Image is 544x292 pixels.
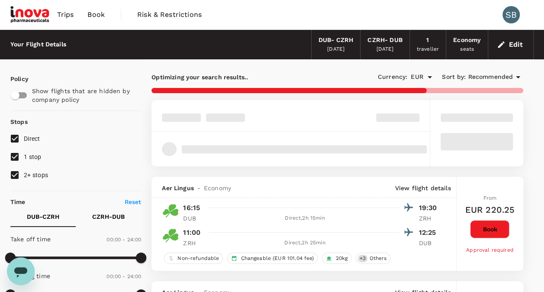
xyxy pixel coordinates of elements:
[27,212,59,221] p: DUB - CZRH
[10,40,66,49] div: Your Flight Details
[495,38,526,52] button: Edit
[10,198,26,206] p: Time
[319,36,353,45] div: DUB - CZRH
[460,45,474,54] div: seats
[419,239,441,247] p: DUB
[106,273,141,279] span: 00:00 - 24:00
[106,237,141,243] span: 00:00 - 24:00
[358,255,367,262] span: + 3
[137,10,202,20] span: Risk & Restrictions
[366,255,390,262] span: Others
[210,214,399,223] div: Direct , 2h 15min
[183,239,205,247] p: ZRH
[210,239,399,247] div: Direct , 2h 25min
[367,36,402,45] div: CZRH - DUB
[7,257,35,285] iframe: Button to launch messaging window
[470,220,509,238] button: Book
[424,71,436,83] button: Open
[442,72,466,82] span: Sort by :
[10,235,51,243] p: Take off time
[10,118,28,125] strong: Stops
[419,214,441,223] p: ZRH
[183,227,200,238] p: 11:00
[10,75,18,83] p: Policy
[125,198,142,206] p: Reset
[327,45,344,54] div: [DATE]
[356,253,390,264] div: +3Others
[419,203,441,213] p: 19:30
[468,72,513,82] span: Recommended
[57,10,74,20] span: Trips
[466,247,514,253] span: Approval required
[151,73,337,81] p: Optimizing your search results..
[465,203,515,217] h6: EUR 220.25
[24,172,48,178] span: 2+ stops
[183,214,205,223] p: DUB
[237,255,317,262] span: Changeable (EUR 101.04 fee)
[417,45,439,54] div: traveller
[332,255,351,262] span: 20kg
[502,6,520,23] div: SB
[194,184,204,192] span: -
[92,212,125,221] p: CZRH - DUB
[32,87,135,104] p: Show flights that are hidden by company policy
[162,202,179,220] img: EI
[204,184,231,192] span: Economy
[162,227,179,244] img: EI
[174,255,222,262] span: Non-refundable
[162,184,194,192] span: Aer Lingus
[183,203,200,213] p: 16:15
[322,253,351,264] div: 20kg
[426,36,429,45] div: 1
[419,227,441,238] p: 12:25
[395,184,451,192] p: View flight details
[483,195,496,201] span: From
[376,45,393,54] div: [DATE]
[10,5,50,24] img: iNova Pharmaceuticals
[453,36,481,45] div: Economy
[10,272,50,280] p: Landing time
[227,253,318,264] div: Changeable (EUR 101.04 fee)
[24,135,40,142] span: Direct
[24,153,42,160] span: 1 stop
[164,253,223,264] div: Non-refundable
[378,72,407,82] span: Currency :
[87,10,105,20] span: Book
